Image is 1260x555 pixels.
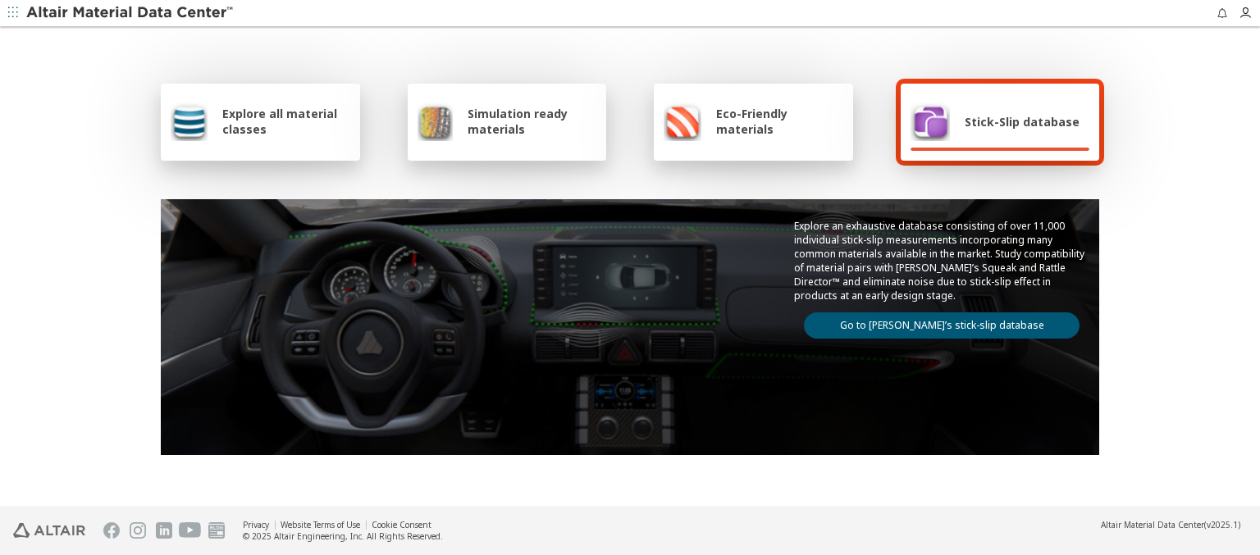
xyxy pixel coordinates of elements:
[418,102,453,141] img: Simulation ready materials
[222,106,350,137] span: Explore all material classes
[243,519,269,530] a: Privacy
[1101,519,1204,530] span: Altair Material Data Center
[26,5,235,21] img: Altair Material Data Center
[13,523,85,538] img: Altair Engineering
[281,519,360,530] a: Website Terms of Use
[664,102,701,141] img: Eco-Friendly materials
[794,219,1089,303] p: Explore an exhaustive database consisting of over 11,000 individual stick-slip measurements incor...
[243,530,443,542] div: © 2025 Altair Engineering, Inc. All Rights Reserved.
[911,102,950,141] img: Stick-Slip database
[716,106,842,137] span: Eco-Friendly materials
[804,312,1080,339] a: Go to [PERSON_NAME]’s stick-slip database
[372,519,431,530] a: Cookie Consent
[468,106,596,137] span: Simulation ready materials
[171,102,208,141] img: Explore all material classes
[965,114,1080,130] span: Stick-Slip database
[1101,519,1240,530] div: (v2025.1)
